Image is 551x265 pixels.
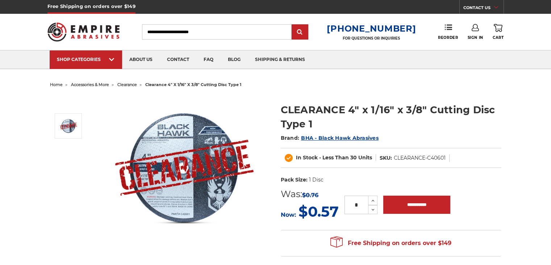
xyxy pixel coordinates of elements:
[112,95,257,240] img: CLEARANCE 4" x 1/16" x 3/8" Cutting Disc
[117,82,137,87] a: clearance
[438,24,458,40] a: Reorder
[302,192,318,199] span: $0.76
[196,50,221,69] a: faq
[438,35,458,40] span: Reorder
[59,117,78,135] img: CLEARANCE 4" x 1/16" x 3/8" Cutting Disc
[248,50,312,69] a: shipping & returns
[160,50,196,69] a: contact
[327,36,416,41] p: FOR QUESTIONS OR INQUIRIES
[293,25,307,40] input: Submit
[50,82,63,87] a: home
[281,135,300,141] span: Brand:
[281,103,501,131] h1: CLEARANCE 4" x 1/16" x 3/8" Cutting Disc Type 1
[350,154,357,161] span: 30
[493,35,504,40] span: Cart
[299,203,339,220] span: $0.57
[71,82,109,87] a: accessories & more
[327,23,416,34] a: [PHONE_NUMBER]
[145,82,241,87] span: clearance 4" x 1/16" x 3/8" cutting disc type 1
[468,35,483,40] span: Sign In
[296,154,318,161] span: In Stock
[47,18,120,46] img: Empire Abrasives
[493,24,504,40] a: Cart
[122,50,160,69] a: about us
[301,135,379,141] a: BHA - Black Hawk Abrasives
[221,50,248,69] a: blog
[463,4,504,14] a: CONTACT US
[380,154,392,162] dt: SKU:
[309,176,323,184] dd: 1 Disc
[319,154,349,161] span: - Less Than
[281,176,308,184] dt: Pack Size:
[281,187,339,201] div: Was:
[358,154,372,161] span: Units
[330,236,451,250] span: Free Shipping on orders over $149
[394,154,446,162] dd: CLEARANCE-C40601
[57,57,115,62] div: SHOP CATEGORIES
[281,211,296,218] span: Now:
